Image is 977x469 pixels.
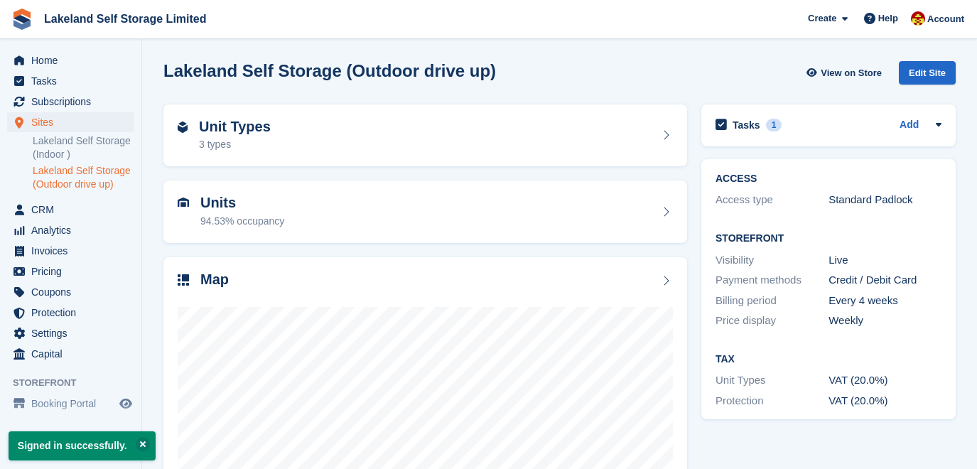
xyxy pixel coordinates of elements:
[828,252,941,269] div: Live
[7,303,134,323] a: menu
[716,192,828,208] div: Access type
[899,61,956,85] div: Edit Site
[200,271,229,288] h2: Map
[33,164,134,191] a: Lakeland Self Storage (Outdoor drive up)
[31,394,117,414] span: Booking Portal
[163,61,496,80] h2: Lakeland Self Storage (Outdoor drive up)
[7,50,134,70] a: menu
[200,214,284,229] div: 94.53% occupancy
[900,117,919,134] a: Add
[178,198,189,207] img: unit-icn-7be61d7bf1b0ce9d3e12c5938cc71ed9869f7b940bace4675aadf7bd6d80202e.svg
[716,313,828,329] div: Price display
[31,344,117,364] span: Capital
[178,122,188,133] img: unit-type-icn-2b2737a686de81e16bb02015468b77c625bbabd49415b5ef34ead5e3b44a266d.svg
[828,293,941,309] div: Every 4 weeks
[7,71,134,91] a: menu
[716,354,941,365] h2: Tax
[13,376,141,390] span: Storefront
[163,180,687,243] a: Units 94.53% occupancy
[828,272,941,289] div: Credit / Debit Card
[808,11,836,26] span: Create
[31,262,117,281] span: Pricing
[7,241,134,261] a: menu
[828,192,941,208] div: Standard Padlock
[11,9,33,30] img: stora-icon-8386f47178a22dfd0bd8f6a31ec36ba5ce8667c1dd55bd0f319d3a0aa187defe.svg
[9,431,156,460] p: Signed in successfully.
[117,395,134,412] a: Preview store
[163,104,687,167] a: Unit Types 3 types
[821,66,882,80] span: View on Store
[7,200,134,220] a: menu
[31,303,117,323] span: Protection
[7,112,134,132] a: menu
[200,195,284,211] h2: Units
[31,50,117,70] span: Home
[31,92,117,112] span: Subscriptions
[7,394,134,414] a: menu
[828,313,941,329] div: Weekly
[31,112,117,132] span: Sites
[911,11,925,26] img: Diane Carney
[716,272,828,289] div: Payment methods
[899,61,956,90] a: Edit Site
[828,372,941,389] div: VAT (20.0%)
[33,134,134,161] a: Lakeland Self Storage (Indoor )
[31,323,117,343] span: Settings
[199,119,271,135] h2: Unit Types
[828,393,941,409] div: VAT (20.0%)
[733,119,760,131] h2: Tasks
[31,71,117,91] span: Tasks
[878,11,898,26] span: Help
[31,220,117,240] span: Analytics
[7,220,134,240] a: menu
[716,393,828,409] div: Protection
[7,262,134,281] a: menu
[31,200,117,220] span: CRM
[716,252,828,269] div: Visibility
[716,293,828,309] div: Billing period
[7,92,134,112] a: menu
[199,137,271,152] div: 3 types
[716,173,941,185] h2: ACCESS
[766,119,782,131] div: 1
[927,12,964,26] span: Account
[38,7,212,31] a: Lakeland Self Storage Limited
[31,241,117,261] span: Invoices
[804,61,887,85] a: View on Store
[716,233,941,244] h2: Storefront
[7,344,134,364] a: menu
[178,274,189,286] img: map-icn-33ee37083ee616e46c38cad1a60f524a97daa1e2b2c8c0bc3eb3415660979fc1.svg
[31,282,117,302] span: Coupons
[716,372,828,389] div: Unit Types
[7,323,134,343] a: menu
[7,282,134,302] a: menu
